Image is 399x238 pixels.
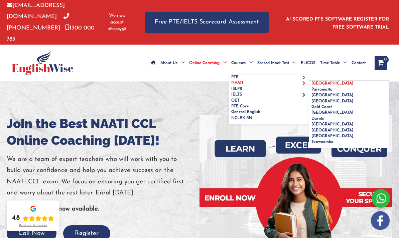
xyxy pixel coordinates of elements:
div: Rating: 4.8 out of 5 [12,214,54,222]
span: Online Coaching [189,51,220,75]
span: Menu Toggle [177,51,184,75]
span: Menu Toggle [246,51,253,75]
span: [GEOGRAPHIC_DATA] [311,122,353,126]
a: Register [63,230,110,237]
span: [GEOGRAPHIC_DATA] [311,99,353,103]
a: PTEMenu Toggle [229,74,309,80]
a: General English [229,109,309,115]
a: Gold Coast [309,104,389,110]
h1: Join the Best NAATI CCL Online Coaching [DATE]! [7,115,199,149]
b: is now available. [52,206,99,212]
p: We are a team of expert teachers who will work with you to build your confidence and help you ach... [7,154,199,198]
a: [GEOGRAPHIC_DATA] [309,99,389,104]
span: Menu Toggle [302,75,307,79]
span: OET [231,99,240,103]
a: [GEOGRAPHIC_DATA] [309,133,389,139]
aside: Header Widget 1 [282,11,392,33]
a: Contact [349,51,368,75]
a: Online CoachingMenu Toggle [187,51,229,75]
a: OET [229,98,309,104]
span: About Us [160,51,177,75]
a: About UsMenu Toggle [158,51,187,75]
a: Toowoomba [309,139,389,147]
a: [GEOGRAPHIC_DATA] [309,81,389,86]
a: [EMAIL_ADDRESS][DOMAIN_NAME] [7,3,65,19]
span: NAATI [231,81,243,85]
span: Scored Mock Test [257,51,289,75]
span: Toowoomba [311,140,334,144]
span: [GEOGRAPHIC_DATA] [311,128,353,132]
a: Call Now [7,230,56,237]
span: Courses [231,51,246,75]
a: View Shopping Cart, empty [375,56,387,70]
nav: Site Navigation: Main Menu [149,51,368,75]
a: IELTSMenu Toggle [229,92,309,98]
span: [GEOGRAPHIC_DATA] [311,111,353,115]
span: [GEOGRAPHIC_DATA] [311,93,353,97]
a: [GEOGRAPHIC_DATA] [309,122,389,127]
span: Menu Toggle [340,51,347,75]
span: Menu Toggle [302,81,307,85]
span: ISLPR [231,87,242,91]
span: [GEOGRAPHIC_DATA] [311,134,353,138]
a: [GEOGRAPHIC_DATA] [309,128,389,133]
span: PTE [231,75,239,79]
span: Menu Toggle [220,51,227,75]
span: PTE Core [231,104,249,108]
a: PTE Core [229,104,309,109]
span: ELICOS [301,51,315,75]
a: NCLEX RN [229,115,309,124]
a: [GEOGRAPHIC_DATA] [309,93,389,98]
div: 4.8 [12,214,20,222]
a: ISLPR [229,86,309,92]
a: ELICOS [298,51,318,75]
a: 1300 000 783 [7,25,95,42]
a: CoursesMenu Toggle [229,51,255,75]
img: cropped-ew-logo [12,51,74,75]
span: We now accept [106,12,128,26]
a: AI SCORED PTE SOFTWARE REGISTER FOR FREE SOFTWARE TRIAL [286,17,389,30]
img: Afterpay-Logo [108,27,126,31]
a: [PHONE_NUMBER] [7,14,69,31]
span: [GEOGRAPHIC_DATA] [311,81,353,85]
span: IELTS [231,93,242,97]
span: Gold Coast [311,105,332,109]
span: Parramatta [311,87,332,92]
span: Menu Toggle [302,93,307,97]
span: Menu Toggle [289,51,296,75]
img: white-facebook.png [371,211,390,230]
a: [GEOGRAPHIC_DATA] [309,110,389,116]
a: Free PTE/IELTS Scorecard Assessment [145,12,269,33]
a: Time TableMenu Toggle [318,51,349,75]
a: Parramatta [309,87,389,93]
span: General English [231,110,260,114]
span: Darwin [311,117,324,121]
a: Scored Mock TestMenu Toggle [255,51,298,75]
a: NAATIMenu Toggle [229,80,309,86]
div: Read our 721 reviews [19,224,47,227]
span: Contact [352,51,366,75]
span: NCLEX RN [231,116,252,120]
a: Darwin [309,116,389,122]
span: Time Table [320,51,340,75]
